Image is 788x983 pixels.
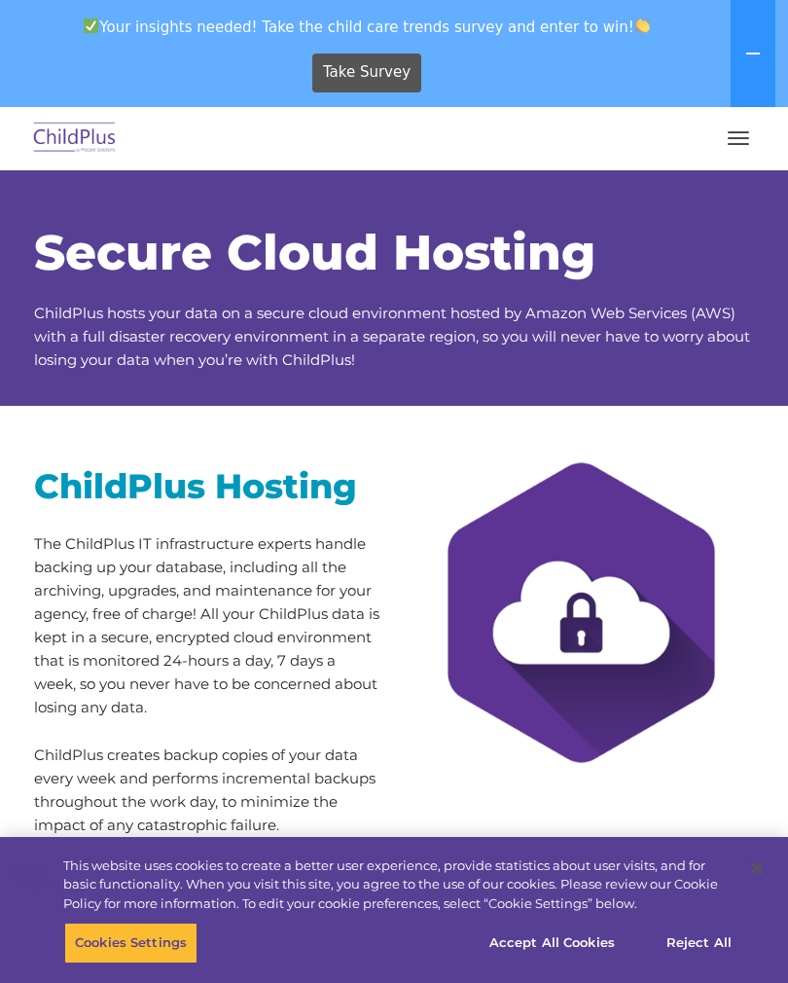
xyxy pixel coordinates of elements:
[479,923,626,964] button: Accept All Cookies
[34,223,595,282] span: Secure Cloud Hosting
[638,923,760,964] button: Reject All
[34,744,379,837] p: ChildPlus creates backup copies of your data every week and performs incremental backups througho...
[64,923,197,964] button: Cookies Settings
[8,8,727,46] span: Your insights needed! Take the child care trends survey and enter to win!
[34,464,379,508] h2: ChildPlus Hosting
[84,18,98,33] img: ✅
[63,856,734,914] div: This website uses cookies to create a better user experience, provide statistics about user visit...
[312,54,422,92] a: Take Survey
[409,440,754,785] img: cloud-hosting
[323,55,411,90] span: Take Survey
[29,116,121,162] img: ChildPlus by Procare Solutions
[635,18,650,33] img: 👏
[735,847,778,890] button: Close
[34,532,379,719] p: The ChildPlus IT infrastructure experts handle backing up your database, including all the archiv...
[34,304,750,369] span: ChildPlus hosts your data on a secure cloud environment hosted by Amazon Web Services (AWS) with ...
